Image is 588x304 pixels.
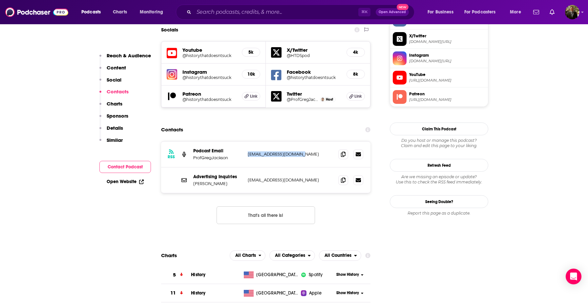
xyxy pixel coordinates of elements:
span: instagram.com/historythatdoesntsuck [409,59,485,64]
button: open menu [230,250,266,261]
span: Show History [336,290,359,296]
span: X/Twitter [409,33,485,39]
span: Spotify [309,272,323,278]
span: ⌘ K [358,8,370,16]
p: Similar [107,137,123,143]
p: Podcast Email [193,148,242,154]
button: Contact Podcast [99,161,151,173]
span: For Podcasters [464,8,496,17]
p: Details [107,125,123,131]
button: Details [99,125,123,137]
a: @historythatdoesntsuck [182,53,237,58]
span: Link [354,94,362,99]
a: 11 [161,284,191,302]
h3: RSS [168,154,175,160]
img: Greg Jackson [321,98,325,101]
h5: X/Twitter [287,47,341,53]
button: Similar [99,137,123,149]
a: Link [346,92,365,101]
span: YouTube [409,72,485,78]
button: Open AdvancedNew [376,8,409,16]
p: Reach & Audience [107,52,151,59]
p: Content [107,65,126,71]
a: @historythatdoesntsuck [182,97,237,102]
h5: Youtube [182,47,237,53]
button: Refresh Feed [390,159,488,172]
button: open menu [77,7,109,17]
div: Search podcasts, credits, & more... [182,5,421,20]
button: open menu [135,7,172,17]
span: Open Advanced [379,10,406,14]
h5: 10k [247,71,255,77]
a: @HTDSpod [287,53,341,58]
div: Claim and edit this page to your liking. [390,138,488,148]
h3: 5 [173,271,176,279]
span: Do you host or manage this podcast? [390,138,488,143]
h5: 5k [247,49,255,55]
div: Are we missing an episode or update? Use this to check the RSS feed immediately. [390,174,488,185]
span: https://www.patreon.com/historythatdoesntsuck [409,97,485,102]
button: Reach & Audience [99,52,151,65]
h5: Twitter [287,91,341,97]
h2: Categories [269,250,315,261]
button: Nothing here. [217,206,315,224]
a: Instagram[DOMAIN_NAME][URL] [393,51,485,65]
button: Content [99,65,126,77]
a: Seeing Double? [390,195,488,208]
button: Sponsors [99,113,128,125]
span: twitter.com/HTDSpod [409,39,485,44]
span: United States [256,290,299,296]
img: User Profile [565,5,579,19]
a: @ProfGregJackson [287,97,318,102]
button: open menu [505,7,529,17]
p: Advertising Inquiries [193,174,242,180]
input: Search podcasts, credits, & more... [194,7,358,17]
a: [GEOGRAPHIC_DATA] [241,290,301,296]
div: Open Intercom Messenger [566,269,581,284]
h2: Platforms [230,250,266,261]
a: Apple [301,290,334,296]
p: [EMAIL_ADDRESS][DOMAIN_NAME] [248,151,333,157]
a: History [191,290,205,296]
span: Apple [309,290,322,296]
span: United States [256,272,299,278]
a: iconImageSpotify [301,272,334,278]
a: @historythatdoesntsuck [182,75,237,80]
button: Show profile menu [565,5,579,19]
h5: Facebook [287,69,341,75]
span: All Countries [325,253,351,258]
a: [GEOGRAPHIC_DATA] [241,272,301,278]
a: 5 [161,266,191,284]
span: For Business [428,8,453,17]
span: Charts [113,8,127,17]
button: Show History [334,290,366,296]
p: Charts [107,101,122,107]
button: open menu [460,7,505,17]
a: Open Website [107,179,144,184]
span: Show History [336,272,359,277]
h2: Countries [319,250,361,261]
a: Charts [109,7,131,17]
p: Social [107,77,121,83]
button: open menu [319,250,361,261]
button: Show History [334,272,366,277]
img: Podchaser - Follow, Share and Rate Podcasts [5,6,68,18]
span: History [191,272,205,277]
h2: Charts [161,252,177,258]
img: iconImage [301,272,306,277]
button: open menu [423,7,462,17]
h5: 8k [352,71,359,77]
button: Social [99,77,121,89]
h3: 11 [170,289,176,297]
span: Logged in as david40333 [565,5,579,19]
h5: Instagram [182,69,237,75]
a: X/Twitter[DOMAIN_NAME][URL] [393,32,485,46]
